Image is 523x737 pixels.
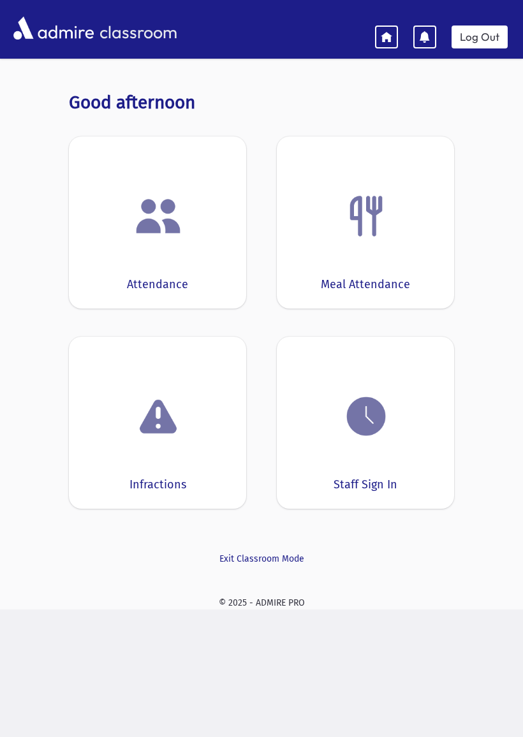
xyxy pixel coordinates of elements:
div: © 2025 - ADMIRE PRO [10,596,513,609]
img: clock.png [342,392,390,441]
img: Fork.png [342,192,390,240]
img: exclamation.png [134,395,182,443]
a: Log Out [452,26,508,48]
h3: Good afternoon [69,92,454,113]
div: Meal Attendance [321,276,410,293]
div: Staff Sign In [334,476,397,493]
span: classroom [97,11,177,45]
a: Exit Classroom Mode [69,552,454,566]
div: Infractions [129,476,186,493]
img: users.png [134,192,182,240]
div: Attendance [127,276,188,293]
img: AdmirePro [10,13,97,43]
